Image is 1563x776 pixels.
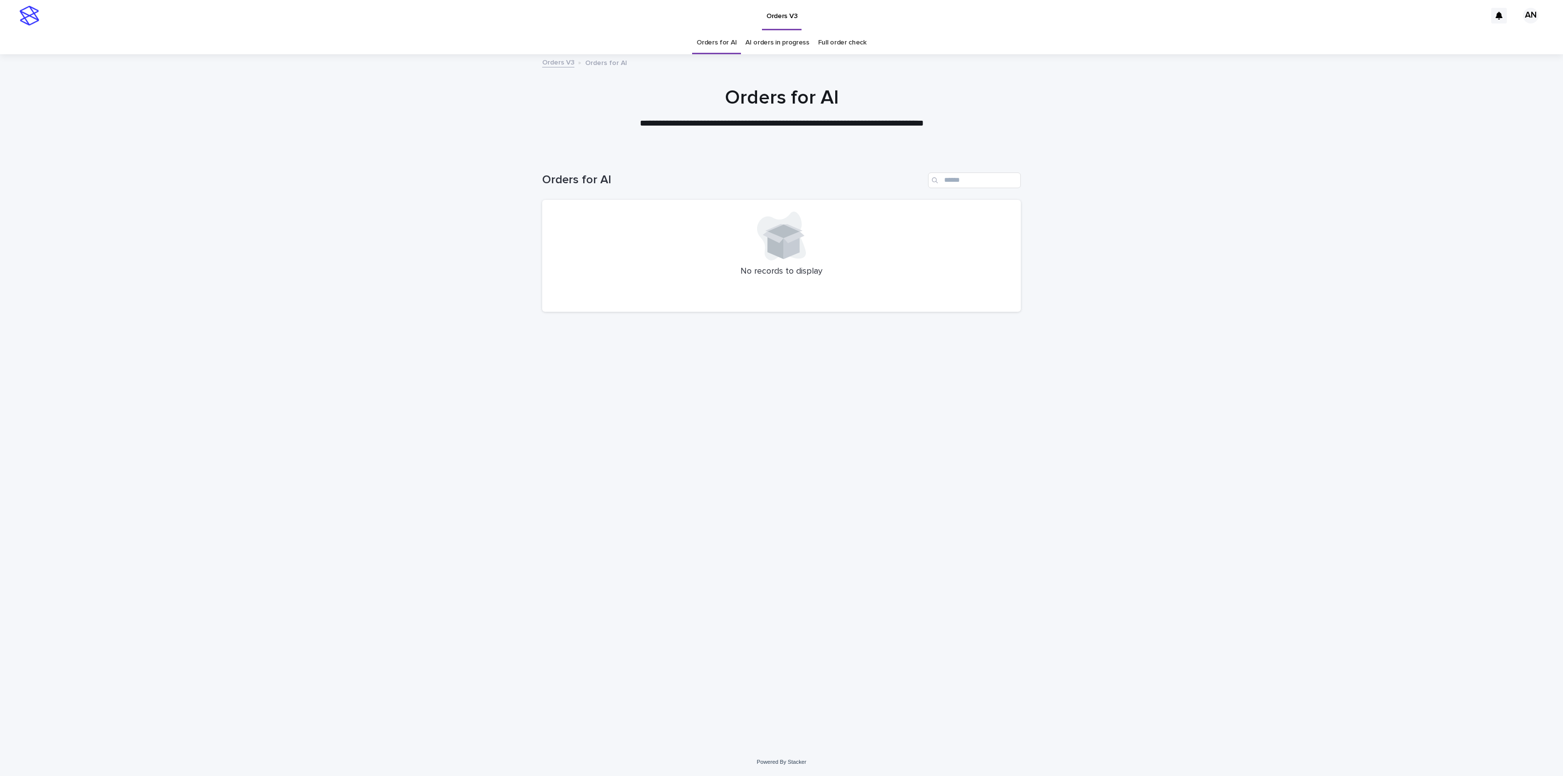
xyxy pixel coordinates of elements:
[818,31,866,54] a: Full order check
[585,57,627,67] p: Orders for AI
[20,6,39,25] img: stacker-logo-s-only.png
[542,56,574,67] a: Orders V3
[745,31,809,54] a: AI orders in progress
[542,86,1021,109] h1: Orders for AI
[1523,8,1539,23] div: AN
[928,172,1021,188] input: Search
[697,31,737,54] a: Orders for AI
[542,173,924,187] h1: Orders for AI
[554,266,1009,277] p: No records to display
[757,759,806,765] a: Powered By Stacker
